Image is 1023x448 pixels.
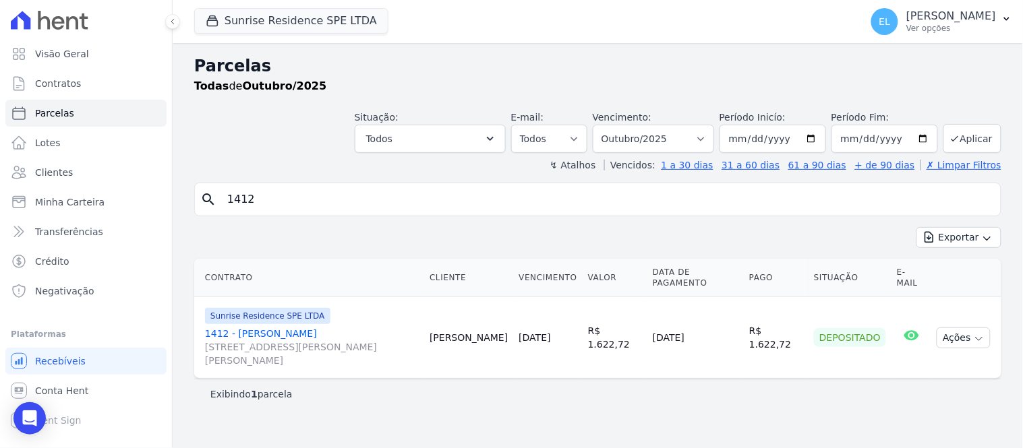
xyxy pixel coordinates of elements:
[355,112,399,123] label: Situação:
[13,402,46,435] div: Open Intercom Messenger
[860,3,1023,40] button: EL [PERSON_NAME] Ver opções
[593,112,651,123] label: Vencimento:
[200,191,216,207] i: search
[906,9,996,23] p: [PERSON_NAME]
[5,278,167,305] a: Negativação
[35,166,73,179] span: Clientes
[5,377,167,404] a: Conta Hent
[916,227,1001,248] button: Exportar
[251,389,258,399] b: 1
[194,259,424,297] th: Contrato
[35,195,105,209] span: Minha Carteira
[5,40,167,67] a: Visão Geral
[5,100,167,127] a: Parcelas
[788,160,846,170] a: 61 a 90 dias
[5,248,167,275] a: Crédito
[5,70,167,97] a: Contratos
[519,332,551,343] a: [DATE]
[5,189,167,216] a: Minha Carteira
[35,284,94,298] span: Negativação
[424,259,513,297] th: Cliente
[744,297,809,379] td: R$ 1.622,72
[892,259,931,297] th: E-mail
[511,112,544,123] label: E-mail:
[879,17,891,26] span: EL
[943,124,1001,153] button: Aplicar
[722,160,780,170] a: 31 a 60 dias
[5,129,167,156] a: Lotes
[35,225,103,238] span: Transferências
[809,259,892,297] th: Situação
[550,160,595,170] label: ↯ Atalhos
[831,110,938,125] label: Período Fim:
[5,348,167,375] a: Recebíveis
[35,136,61,150] span: Lotes
[937,327,991,348] button: Ações
[194,78,326,94] p: de
[205,340,419,367] span: [STREET_ADDRESS][PERSON_NAME][PERSON_NAME]
[920,160,1001,170] a: ✗ Limpar Filtros
[514,259,583,297] th: Vencimento
[35,77,81,90] span: Contratos
[194,8,388,34] button: Sunrise Residence SPE LTDA
[662,160,713,170] a: 1 a 30 dias
[744,259,809,297] th: Pago
[366,131,392,147] span: Todos
[210,387,293,401] p: Exibindo parcela
[11,326,161,342] div: Plataformas
[35,106,74,120] span: Parcelas
[583,259,647,297] th: Valor
[647,259,744,297] th: Data de Pagamento
[35,47,89,61] span: Visão Geral
[424,297,513,379] td: [PERSON_NAME]
[720,112,786,123] label: Período Inicío:
[583,297,647,379] td: R$ 1.622,72
[219,186,995,213] input: Buscar por nome do lote ou do cliente
[35,384,88,397] span: Conta Hent
[5,159,167,186] a: Clientes
[205,327,419,367] a: 1412 - [PERSON_NAME][STREET_ADDRESS][PERSON_NAME][PERSON_NAME]
[205,308,330,324] span: Sunrise Residence SPE LTDA
[604,160,655,170] label: Vencidos:
[355,125,506,153] button: Todos
[35,255,69,268] span: Crédito
[243,79,327,92] strong: Outubro/2025
[855,160,915,170] a: + de 90 dias
[35,354,86,368] span: Recebíveis
[647,297,744,379] td: [DATE]
[194,54,1001,78] h2: Parcelas
[194,79,229,92] strong: Todas
[5,218,167,245] a: Transferências
[906,23,996,34] p: Ver opções
[814,328,886,347] div: Depositado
